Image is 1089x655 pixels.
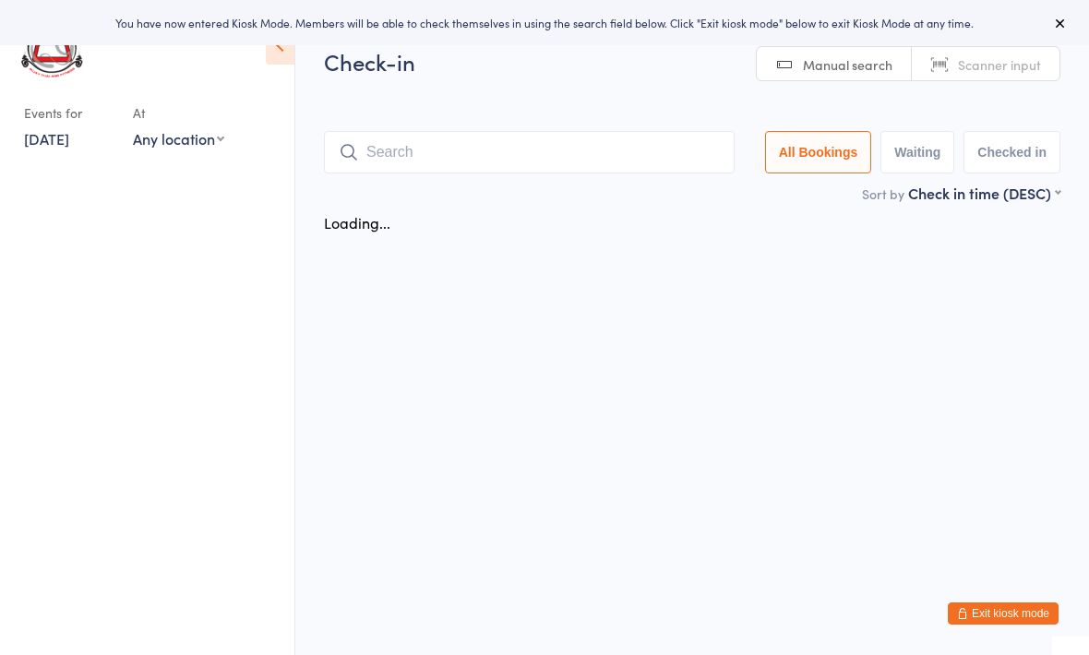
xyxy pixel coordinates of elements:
[803,55,892,74] span: Manual search
[24,98,114,128] div: Events for
[24,128,69,149] a: [DATE]
[133,128,224,149] div: Any location
[948,602,1059,625] button: Exit kiosk mode
[963,131,1060,173] button: Checked in
[30,15,1059,30] div: You have now entered Kiosk Mode. Members will be able to check themselves in using the search fie...
[908,183,1060,203] div: Check in time (DESC)
[324,46,1060,77] h2: Check-in
[324,131,735,173] input: Search
[324,212,390,232] div: Loading...
[18,14,88,79] img: Art of Eight
[862,185,904,203] label: Sort by
[765,131,872,173] button: All Bookings
[958,55,1041,74] span: Scanner input
[880,131,954,173] button: Waiting
[133,98,224,128] div: At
